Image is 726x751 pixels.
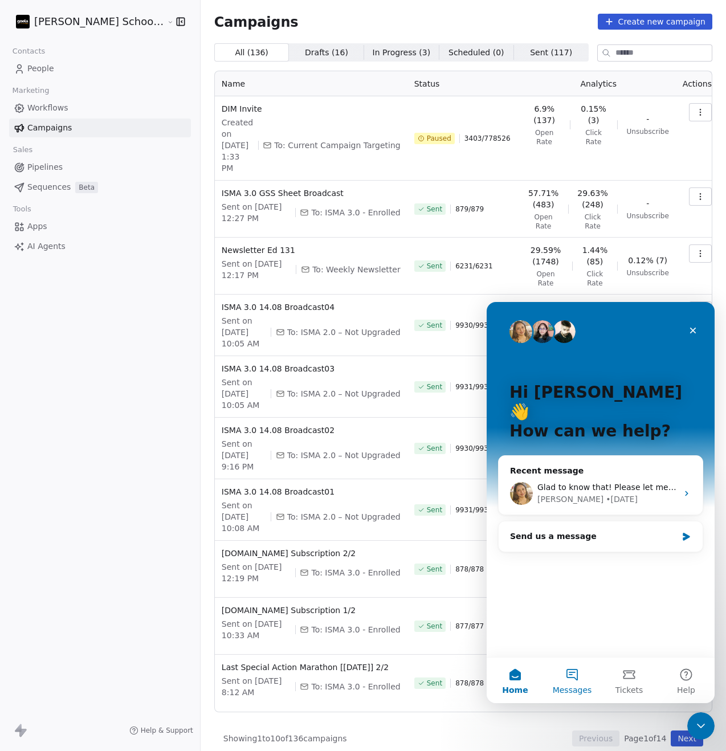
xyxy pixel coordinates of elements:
span: Workflows [27,102,68,114]
span: To: ISMA 2.0 – Not Upgraded [287,388,401,399]
div: Send us a message [11,219,217,250]
span: Sent on [DATE] 10:08 AM [222,500,267,534]
span: To: ISMA 2.0 – Not Upgraded [287,511,401,523]
span: Sent on [DATE] 10:33 AM [222,618,291,641]
span: To: ISMA 2.0 – Not Upgraded [287,450,401,461]
span: Open Rate [528,270,564,288]
span: 878 / 878 [455,565,484,574]
span: Sent [427,382,442,391]
span: Sent [427,321,442,330]
span: Paused [427,134,451,143]
span: 0.23% (17) [582,301,608,324]
a: Workflows [9,99,191,117]
span: Sent [427,679,442,688]
span: Sent on [DATE] 9:16 PM [222,438,266,472]
span: 3403 / 778526 [464,134,511,143]
span: Sent on [DATE] 8:12 AM [222,675,291,698]
span: Unsubscribe [627,127,669,136]
span: [PERSON_NAME] School of Finance LLP [34,14,164,29]
iframe: Intercom live chat [687,712,715,740]
span: 57.71% (483) [528,187,559,210]
span: 29.59% (1748) [528,244,564,267]
button: Tickets [114,356,171,401]
div: • [DATE] [119,191,151,203]
span: Scheduled ( 0 ) [448,47,504,59]
span: Click Rate [579,128,607,146]
button: Create new campaign [598,14,712,30]
span: Help & Support [141,726,193,735]
span: Help [190,384,209,392]
a: People [9,59,191,78]
span: - [646,113,649,125]
a: Help & Support [129,726,193,735]
span: Click Rate [577,213,608,231]
button: [PERSON_NAME] School of Finance LLP [14,12,158,31]
span: Tools [8,201,36,218]
span: Showing 1 to 10 of 136 campaigns [223,733,347,744]
span: In Progress ( 3 ) [373,47,431,59]
span: DIM Invite [222,103,401,115]
button: Messages [57,356,114,401]
span: Sent on [DATE] 12:19 PM [222,561,291,584]
a: SequencesBeta [9,178,191,197]
span: Sent ( 117 ) [530,47,572,59]
button: Previous [572,730,619,746]
span: Campaigns [27,122,72,134]
span: 21.19% (1561) [528,301,564,324]
span: [DOMAIN_NAME] Subscription 1/2 [222,605,401,616]
span: 6.9% (137) [528,103,561,126]
span: Unsubscribe [627,268,669,277]
span: 0.12% (7) [628,255,667,266]
span: Pipelines [27,161,63,173]
span: Open Rate [528,213,559,231]
span: Sent on [DATE] 10:05 AM [222,315,267,349]
span: Sent [427,444,442,453]
span: 6231 / 6231 [455,262,492,271]
span: Sent [427,505,442,515]
span: [DOMAIN_NAME] Subscription 2/2 [222,548,401,559]
span: Unsubscribe [627,211,669,221]
span: ISMA 3.0 14.08 Broadcast01 [222,486,401,497]
span: ISMA 3.0 14.08 Broadcast02 [222,425,401,436]
span: People [27,63,54,75]
a: Apps [9,217,191,236]
span: Sent on [DATE] 10:05 AM [222,377,267,411]
span: 877 / 877 [455,622,484,631]
span: 878 / 878 [455,679,484,688]
span: To: Weekly Newsletter [312,264,401,275]
span: To: ISMA 3.0 - Enrolled [311,207,400,218]
span: Newsletter Ed 131 [222,244,401,256]
img: Zeeshan%20Neck%20Print%20Dark.png [16,15,30,28]
span: 29.63% (248) [577,187,608,210]
span: Sent on [DATE] 12:17 PM [222,258,292,281]
span: To: ISMA 2.0 – Not Upgraded [287,326,401,338]
a: AI Agents [9,237,191,256]
th: Analytics [521,71,676,96]
button: Next [671,730,703,746]
span: Sent on [DATE] 12:27 PM [222,201,291,224]
span: Created on [DATE] 1:33 PM [222,117,254,174]
span: Sent [427,622,442,631]
span: Open Rate [528,128,561,146]
a: Campaigns [9,119,191,137]
span: Messages [66,384,105,392]
th: Status [407,71,521,96]
span: To: Current Campaign Targeting [274,140,400,151]
span: Sales [8,141,38,158]
span: Sequences [27,181,71,193]
th: Name [215,71,407,96]
span: Sent [427,262,442,271]
span: Sent [427,565,442,574]
span: To: ISMA 3.0 - Enrolled [311,624,400,635]
button: Help [171,356,228,401]
span: Click Rate [582,270,608,288]
span: AI Agents [27,240,66,252]
span: Glad to know that! Please let me know if you have any other questions! Thank you for choosing Swi... [51,181,487,190]
span: Page 1 of 14 [624,733,666,744]
span: Last Special Action Marathon [[DATE]] 2/2 [222,662,401,673]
